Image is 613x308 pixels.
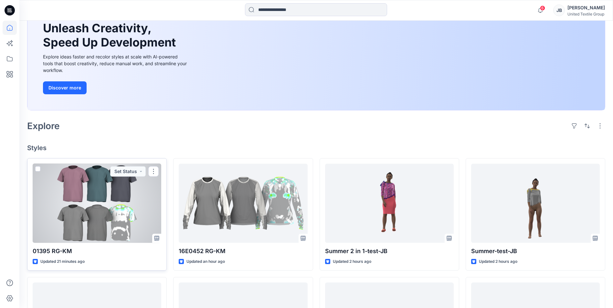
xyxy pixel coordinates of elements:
p: Updated 2 hours ago [479,258,517,265]
h2: Explore [27,121,60,131]
div: Explore ideas faster and recolor styles at scale with AI-powered tools that boost creativity, red... [43,53,188,74]
button: Discover more [43,81,87,94]
a: 01395 RG-KM [33,164,161,243]
a: Discover more [43,81,188,94]
a: Summer-test-JB [471,164,600,243]
p: Updated an hour ago [186,258,225,265]
a: Summer 2 in 1-test-JB [325,164,454,243]
span: 6 [540,5,545,11]
div: [PERSON_NAME] [567,4,605,12]
p: Summer-test-JB [471,247,600,256]
div: United Textile Group [567,12,605,16]
a: 16E0452 RG-KM [179,164,307,243]
p: Updated 2 hours ago [333,258,371,265]
p: 16E0452 RG-KM [179,247,307,256]
h4: Styles [27,144,605,152]
div: JB [553,5,565,16]
p: 01395 RG-KM [33,247,161,256]
p: Summer 2 in 1-test-JB [325,247,454,256]
h1: Unleash Creativity, Speed Up Development [43,21,179,49]
p: Updated 21 minutes ago [40,258,85,265]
